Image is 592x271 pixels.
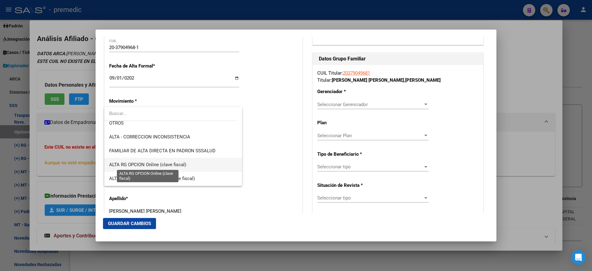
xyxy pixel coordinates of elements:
[571,250,586,265] div: Open Intercom Messenger
[109,162,186,167] span: ALTA RG OPCION Online (clave fiscal)
[109,148,216,154] span: FAMILIAR DE ALTA DIRECTA EN PADRON SSSALUD
[109,120,124,126] span: OTROS
[109,134,190,140] span: ALTA - CORRECCION INCONSISTENCIA
[109,176,195,181] span: ALTA MT/PD OPCION Online (clave fiscal)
